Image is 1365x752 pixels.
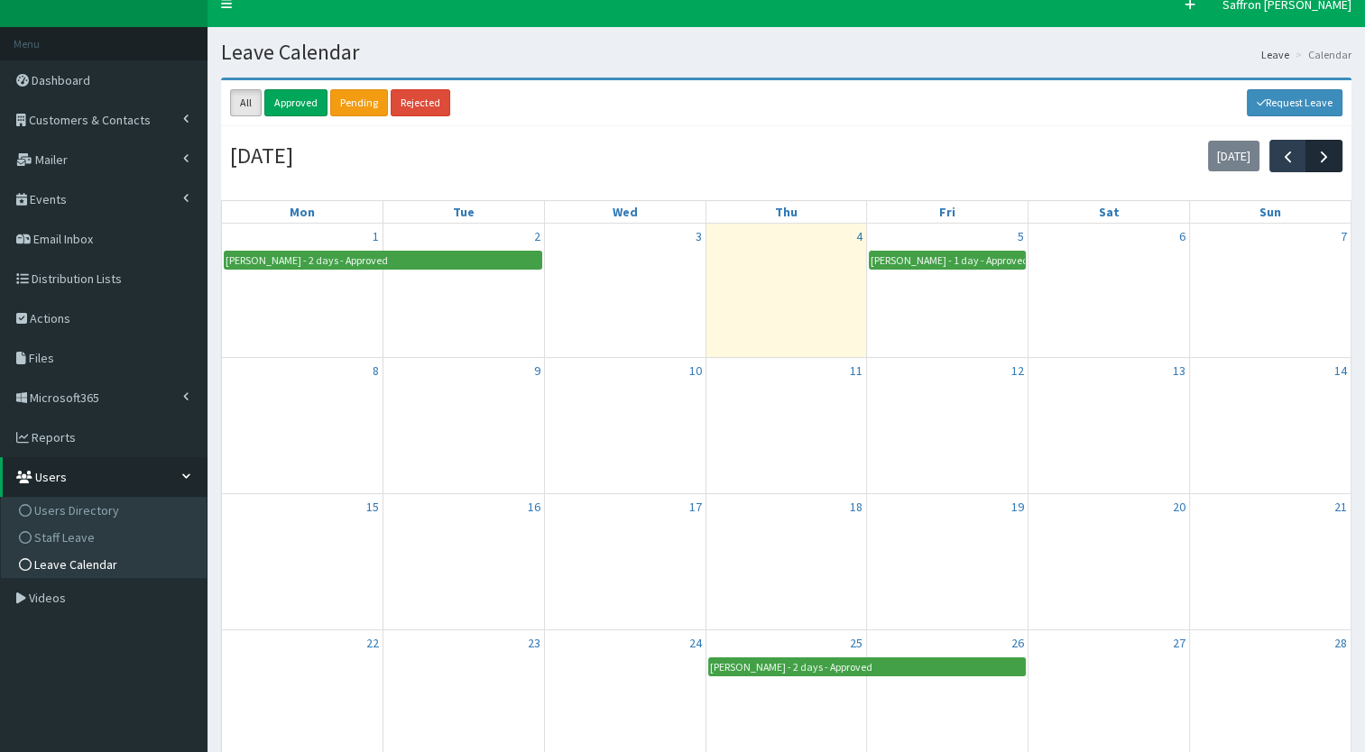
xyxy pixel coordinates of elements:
[867,494,1028,630] td: September 19, 2025
[708,657,1026,676] a: [PERSON_NAME] - 2 days - Approved
[30,310,70,326] span: Actions
[230,89,262,116] a: All
[1269,140,1306,171] button: Previous month
[853,224,866,249] a: September 4, 2025
[5,551,207,578] a: Leave Calendar
[1331,494,1351,519] a: September 21, 2025
[1176,224,1189,249] a: September 6, 2025
[846,630,866,656] a: September 25, 2025
[29,350,54,366] span: Files
[1337,224,1351,249] a: September 7, 2025
[32,429,76,445] span: Reports
[936,201,959,223] a: Friday
[686,494,706,519] a: September 17, 2025
[544,224,706,358] td: September 3, 2025
[846,358,866,383] a: September 11, 2025
[706,358,867,494] td: September 11, 2025
[867,224,1028,358] td: September 5, 2025
[1189,358,1351,494] td: September 14, 2025
[222,224,383,358] td: September 1, 2025
[709,658,873,675] div: [PERSON_NAME] - 2 days - Approved
[869,251,1026,270] a: [PERSON_NAME] - 1 day - Approved
[1028,224,1190,358] td: September 6, 2025
[34,502,119,518] span: Users Directory
[1169,494,1189,519] a: September 20, 2025
[1208,141,1259,171] button: [DATE]
[363,494,383,519] a: September 15, 2025
[1247,89,1343,116] a: Request Leave
[524,494,544,519] a: September 16, 2025
[686,358,706,383] a: September 10, 2025
[1014,224,1028,249] a: September 5, 2025
[771,201,801,223] a: Thursday
[1189,494,1351,630] td: September 21, 2025
[330,89,388,116] a: Pending
[449,201,478,223] a: Tuesday
[264,89,327,116] a: Approved
[1008,494,1028,519] a: September 19, 2025
[1094,201,1122,223] a: Saturday
[29,112,151,128] span: Customers & Contacts
[1291,47,1351,62] li: Calendar
[1028,358,1190,494] td: September 13, 2025
[524,630,544,656] a: September 23, 2025
[383,358,545,494] td: September 9, 2025
[222,358,383,494] td: September 8, 2025
[286,201,318,223] a: Monday
[867,358,1028,494] td: September 12, 2025
[369,224,383,249] a: September 1, 2025
[224,251,542,270] a: [PERSON_NAME] - 2 days - Approved
[1169,358,1189,383] a: September 13, 2025
[530,358,544,383] a: September 9, 2025
[1261,47,1289,62] a: Leave
[369,358,383,383] a: September 8, 2025
[692,224,706,249] a: September 3, 2025
[32,72,90,88] span: Dashboard
[34,556,117,573] span: Leave Calendar
[35,151,68,168] span: Mailer
[1189,224,1351,358] td: September 7, 2025
[846,494,866,519] a: September 18, 2025
[5,524,207,551] a: Staff Leave
[221,41,1351,64] h1: Leave Calendar
[225,252,389,269] div: [PERSON_NAME] - 2 days - Approved
[35,469,67,485] span: Users
[530,224,544,249] a: September 2, 2025
[391,89,450,116] a: Rejected
[544,358,706,494] td: September 10, 2025
[870,252,1025,269] div: [PERSON_NAME] - 1 day - Approved
[383,224,545,358] td: September 2, 2025
[686,630,706,656] a: September 24, 2025
[1028,494,1190,630] td: September 20, 2025
[609,201,641,223] a: Wednesday
[1305,140,1342,171] button: Next month
[34,529,95,546] span: Staff Leave
[222,494,383,630] td: September 15, 2025
[706,224,867,358] td: September 4, 2025
[1256,201,1285,223] a: Sunday
[1331,358,1351,383] a: September 14, 2025
[230,144,293,169] h2: [DATE]
[33,231,93,247] span: Email Inbox
[383,494,545,630] td: September 16, 2025
[1169,630,1189,656] a: September 27, 2025
[1008,358,1028,383] a: September 12, 2025
[1008,630,1028,656] a: September 26, 2025
[29,590,66,606] span: Videos
[363,630,383,656] a: September 22, 2025
[5,497,207,524] a: Users Directory
[706,494,867,630] td: September 18, 2025
[1331,630,1351,656] a: September 28, 2025
[30,390,99,406] span: Microsoft365
[544,494,706,630] td: September 17, 2025
[32,271,122,287] span: Distribution Lists
[30,191,67,207] span: Events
